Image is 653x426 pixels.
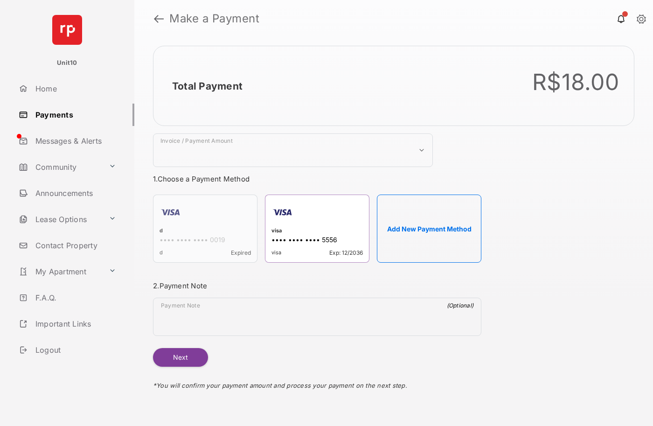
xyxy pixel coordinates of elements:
div: visa [271,227,363,236]
div: d•••• •••• •••• 0019dExpired [153,195,257,263]
button: Add New Payment Method [377,195,481,263]
span: Expired [231,249,251,256]
a: My Apartment [15,260,105,283]
div: d [160,227,251,236]
p: Unit10 [57,58,77,68]
a: Home [15,77,134,100]
div: R$18.00 [532,69,619,96]
h3: 2. Payment Note [153,281,481,290]
img: svg+xml;base64,PHN2ZyB4bWxucz0iaHR0cDovL3d3dy53My5vcmcvMjAwMC9zdmciIHdpZHRoPSI2NCIgaGVpZ2h0PSI2NC... [52,15,82,45]
a: F.A.Q. [15,286,134,309]
a: Lease Options [15,208,105,230]
a: Important Links [15,313,120,335]
a: Messages & Alerts [15,130,134,152]
span: visa [271,249,281,256]
span: Exp: 12/2036 [329,249,363,256]
div: visa•••• •••• •••• 5556visaExp: 12/2036 [265,195,369,263]
div: •••• •••• •••• 0019 [160,236,251,245]
strong: Make a Payment [169,13,259,24]
a: Payments [15,104,134,126]
a: Community [15,156,105,178]
a: Contact Property [15,234,134,257]
h3: 1. Choose a Payment Method [153,175,481,183]
button: Next [153,348,208,367]
span: d [160,249,163,256]
a: Announcements [15,182,134,204]
h2: Total Payment [172,80,243,92]
a: Logout [15,339,134,361]
div: •••• •••• •••• 5556 [271,236,363,245]
div: * You will confirm your payment amount and process your payment on the next step. [153,367,481,398]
